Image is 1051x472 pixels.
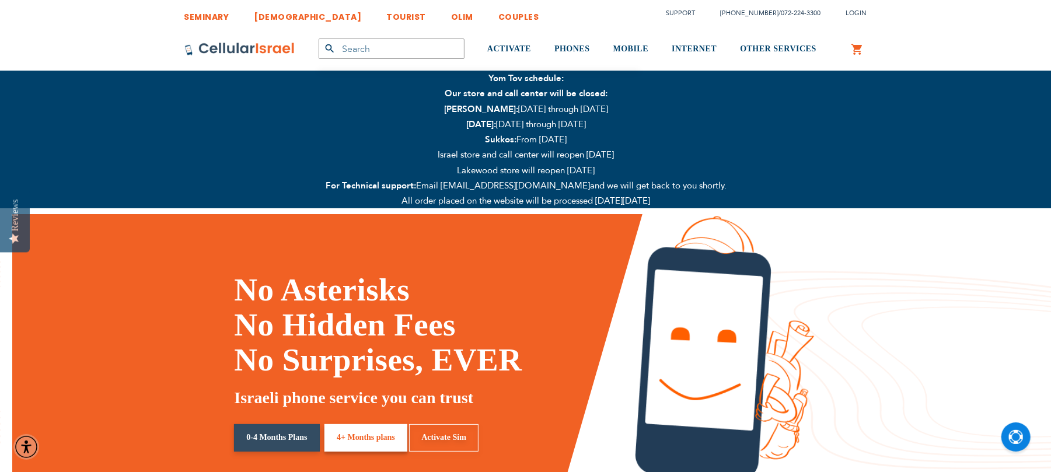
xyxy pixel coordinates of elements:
span: OTHER SERVICES [740,44,816,53]
span: Login [846,9,867,18]
strong: For Technical support: [326,180,416,191]
strong: Sukkos: [485,134,516,145]
a: PHONES [554,27,590,71]
span: MOBILE [613,44,649,53]
div: Accessibility Menu [13,434,39,460]
input: Search [319,39,465,59]
a: Activate Sim [409,424,479,452]
a: TOURIST [387,3,427,25]
a: MOBILE [613,27,649,71]
strong: Yom Tov schedule: [488,72,564,84]
a: [PHONE_NUMBER] [721,9,779,18]
a: ACTIVATE [487,27,531,71]
span: PHONES [554,44,590,53]
a: OLIM [451,3,473,25]
div: Reviews [10,199,20,231]
a: OTHER SERVICES [740,27,816,71]
a: 072-224-3300 [781,9,821,18]
a: SEMINARY [184,3,229,25]
strong: Our store and call center will be closed: [445,88,607,99]
a: 4+ Months plans [324,424,407,452]
h5: Israeli phone service you can trust [234,386,617,410]
strong: [PERSON_NAME]: [444,103,518,115]
img: Cellular Israel Logo [184,42,295,56]
span: INTERNET [672,44,717,53]
a: COUPLES [498,3,539,25]
a: [EMAIL_ADDRESS][DOMAIN_NAME] [438,180,590,191]
a: [DEMOGRAPHIC_DATA] [254,3,362,25]
a: INTERNET [672,27,717,71]
strong: [DATE]: [466,118,496,130]
li: / [709,5,821,22]
a: 0-4 Months Plans [234,424,319,452]
span: ACTIVATE [487,44,531,53]
a: Support [666,9,696,18]
h1: No Asterisks No Hidden Fees No Surprises, EVER [234,272,617,377]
